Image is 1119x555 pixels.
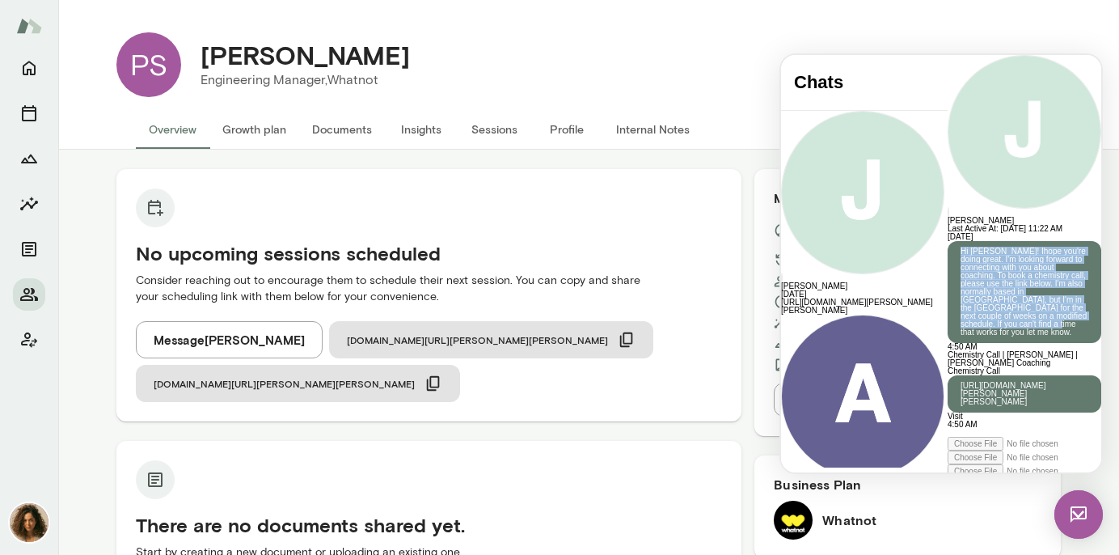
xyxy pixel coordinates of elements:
button: [DOMAIN_NAME][URL][PERSON_NAME][PERSON_NAME] [329,321,653,358]
button: Overview [136,110,209,149]
button: Members [13,278,45,311]
button: Sessions [13,97,45,129]
button: Profile [530,110,603,149]
button: Growth plan [209,110,299,149]
button: Growth Plan [13,142,45,175]
div: Attach video [167,382,320,396]
button: [DOMAIN_NAME][URL][PERSON_NAME][PERSON_NAME] [136,365,460,402]
button: Message[PERSON_NAME] [136,321,323,358]
h5: There are no documents shared yet. [136,512,722,538]
span: [DOMAIN_NAME][URL][PERSON_NAME][PERSON_NAME] [347,333,608,346]
button: Home [13,52,45,84]
h4: Chats [13,17,154,38]
span: 4:50 AM [167,365,196,374]
button: Documents [13,233,45,265]
button: Insights [13,188,45,220]
h4: [PERSON_NAME] [201,40,410,70]
div: PS [116,32,181,97]
button: Insights [385,110,458,149]
img: Mento [16,11,42,41]
span: [DOMAIN_NAME][URL][PERSON_NAME][PERSON_NAME] [154,377,415,390]
button: Documents [299,110,385,149]
p: Engineering Manager, Whatnot [201,70,410,90]
button: Sessions [458,110,530,149]
span: [DATE] [167,177,192,186]
a: [URL][DOMAIN_NAME][PERSON_NAME][PERSON_NAME] [179,326,265,351]
h5: No upcoming sessions scheduled [136,240,722,266]
p: Hi [PERSON_NAME]! Ihope you're doing great. I'm looking forward to connecting with you about coac... [179,193,307,282]
button: Client app [13,324,45,356]
div: Attach audio [167,396,320,409]
p: Consider reaching out to encourage them to schedule their next session. You can copy and share yo... [136,273,722,305]
img: Najla Elmachtoub [10,503,49,542]
button: Internal Notes [603,110,703,149]
h6: Member Details [774,189,1041,208]
span: Last Active At: [DATE] 11:22 AM [167,169,281,178]
h6: Whatnot [822,511,876,530]
span: Chemistry Call | [PERSON_NAME] | [PERSON_NAME] Coaching [167,295,297,312]
h6: [PERSON_NAME] [167,162,320,170]
span: 4:50 AM [167,287,196,296]
a: Visit [167,357,182,366]
h6: Business Plan [774,475,1041,494]
div: Attach image [167,409,320,423]
span: Chemistry Call [167,311,219,320]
